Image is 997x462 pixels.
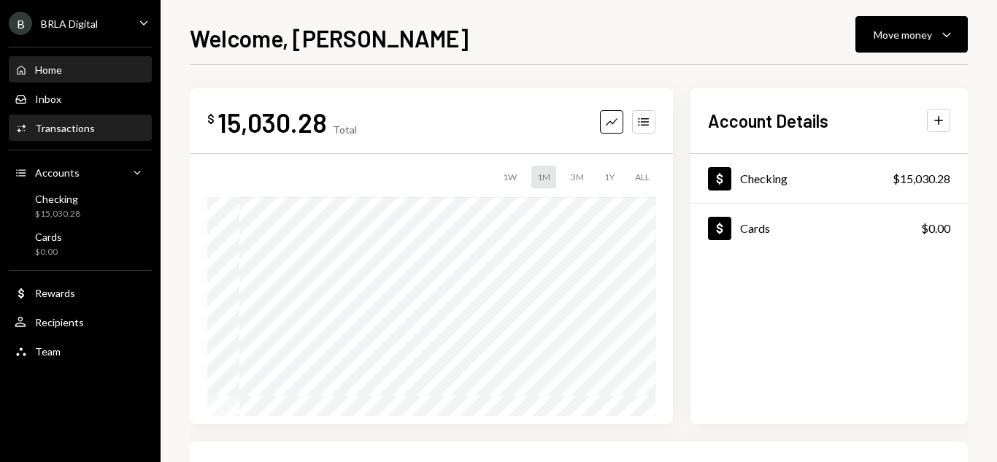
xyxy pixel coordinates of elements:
div: ALL [629,166,655,188]
a: Transactions [9,115,152,141]
div: Checking [740,172,788,185]
button: Move money [855,16,968,53]
div: $0.00 [35,246,62,258]
div: 1Y [598,166,620,188]
div: 1M [531,166,556,188]
a: Accounts [9,159,152,185]
a: Team [9,338,152,364]
a: Home [9,56,152,82]
div: Home [35,63,62,76]
div: 3M [565,166,590,188]
div: $ [207,112,215,126]
div: $15,030.28 [35,208,80,220]
div: Recipients [35,316,84,328]
div: Checking [35,193,80,205]
a: Inbox [9,85,152,112]
div: Inbox [35,93,61,105]
div: Total [333,123,357,136]
div: Rewards [35,287,75,299]
div: Cards [35,231,62,243]
div: Move money [874,27,932,42]
h2: Account Details [708,109,828,133]
div: 1W [497,166,523,188]
div: BRLA Digital [41,18,98,30]
h1: Welcome, [PERSON_NAME] [190,23,469,53]
div: 15,030.28 [218,106,327,139]
div: Transactions [35,122,95,134]
div: $0.00 [921,220,950,237]
a: Cards$0.00 [9,226,152,261]
a: Checking$15,030.28 [690,154,968,203]
a: Cards$0.00 [690,204,968,253]
a: Checking$15,030.28 [9,188,152,223]
div: Accounts [35,166,80,179]
a: Rewards [9,280,152,306]
div: B [9,12,32,35]
div: $15,030.28 [893,170,950,188]
div: Team [35,345,61,358]
div: Cards [740,221,770,235]
a: Recipients [9,309,152,335]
